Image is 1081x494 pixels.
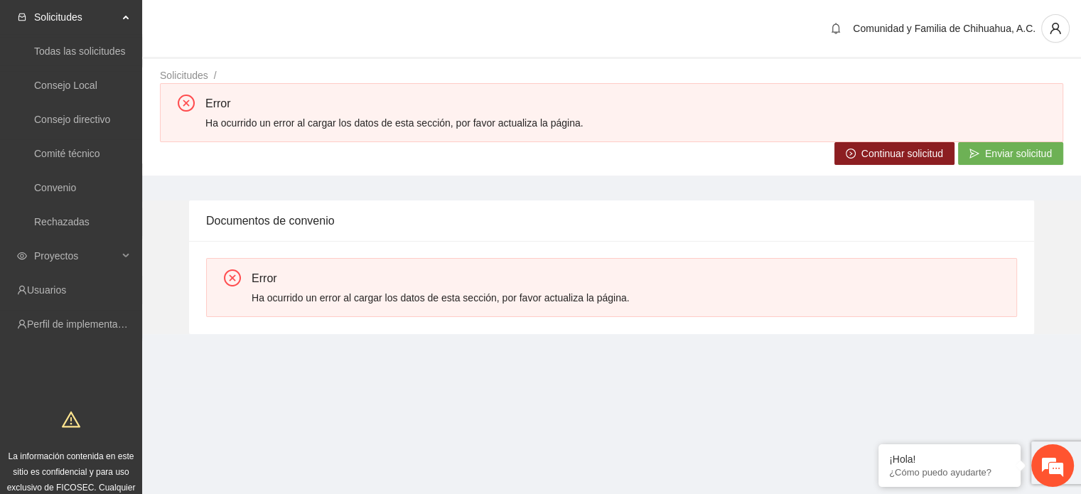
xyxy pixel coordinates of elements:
[178,95,195,112] span: close-circle
[17,251,27,261] span: eye
[205,115,1052,131] div: Ha ocurrido un error al cargar los datos de esta sección, por favor actualiza la página.
[846,149,856,160] span: right-circle
[205,95,1052,112] div: Error
[74,73,239,91] div: Chatee con nosotros ahora
[233,7,267,41] div: Minimizar ventana de chat en vivo
[34,114,110,125] a: Consejo directivo
[214,70,217,81] span: /
[27,318,138,330] a: Perfil de implementadora
[889,467,1010,478] p: ¿Cómo puedo ayudarte?
[889,453,1010,465] div: ¡Hola!
[62,410,80,429] span: warning
[34,45,125,57] a: Todas las solicitudes
[1041,14,1070,43] button: user
[17,12,27,22] span: inbox
[1042,22,1069,35] span: user
[861,146,943,161] span: Continuar solicitud
[34,3,118,31] span: Solicitudes
[853,23,1036,34] span: Comunidad y Familia de Chihuahua, A.C.
[206,200,1017,241] div: Documentos de convenio
[34,216,90,227] a: Rechazadas
[985,146,1052,161] span: Enviar solicitud
[252,290,1006,306] div: Ha ocurrido un error al cargar los datos de esta sección, por favor actualiza la página.
[824,17,847,40] button: bell
[224,269,241,286] span: close-circle
[34,148,100,159] a: Comité técnico
[252,269,1006,287] div: Error
[7,337,271,387] textarea: Escriba su mensaje y pulse “Intro”
[825,23,846,34] span: bell
[27,284,66,296] a: Usuarios
[160,70,208,81] a: Solicitudes
[82,164,196,308] span: Estamos en línea.
[34,80,97,91] a: Consejo Local
[958,142,1063,165] button: sendEnviar solicitud
[34,182,76,193] a: Convenio
[34,242,118,270] span: Proyectos
[834,142,954,165] button: right-circleContinuar solicitud
[969,149,979,160] span: send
